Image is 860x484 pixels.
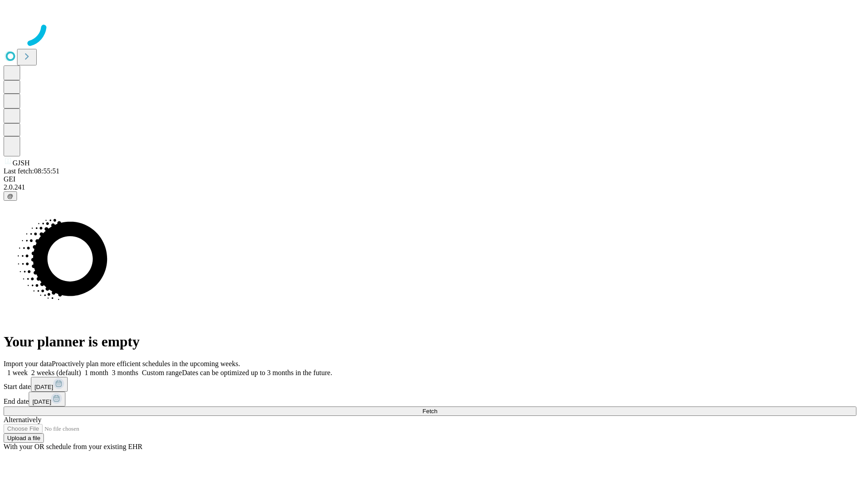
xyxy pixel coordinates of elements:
[112,369,138,376] span: 3 months
[182,369,332,376] span: Dates can be optimized up to 3 months in the future.
[32,398,51,405] span: [DATE]
[4,443,142,450] span: With your OR schedule from your existing EHR
[34,384,53,390] span: [DATE]
[4,175,856,183] div: GEI
[142,369,182,376] span: Custom range
[7,369,28,376] span: 1 week
[422,408,437,415] span: Fetch
[4,433,44,443] button: Upload a file
[4,392,856,406] div: End date
[4,167,60,175] span: Last fetch: 08:55:51
[4,360,52,367] span: Import your data
[4,377,856,392] div: Start date
[31,377,68,392] button: [DATE]
[4,406,856,416] button: Fetch
[7,193,13,199] span: @
[29,392,65,406] button: [DATE]
[52,360,240,367] span: Proactively plan more efficient schedules in the upcoming weeks.
[31,369,81,376] span: 2 weeks (default)
[4,191,17,201] button: @
[13,159,30,167] span: GJSH
[85,369,108,376] span: 1 month
[4,416,41,423] span: Alternatively
[4,183,856,191] div: 2.0.241
[4,333,856,350] h1: Your planner is empty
